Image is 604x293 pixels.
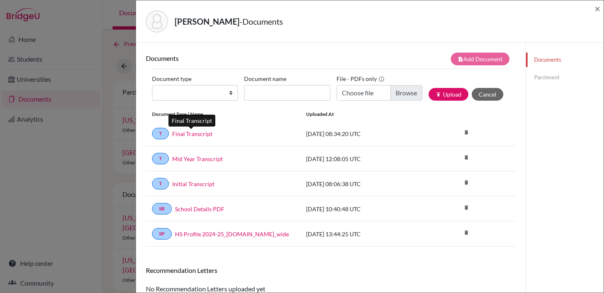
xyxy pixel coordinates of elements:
div: [DATE] 08:06:38 UTC [300,180,423,188]
h6: Recommendation Letters [146,266,516,274]
h6: Documents [146,54,331,62]
strong: [PERSON_NAME] [175,16,240,26]
button: Cancel [472,88,503,101]
div: [DATE] 10:40:48 UTC [300,205,423,213]
a: T [152,128,169,139]
i: note_add [458,56,463,62]
span: - Documents [240,16,283,26]
i: delete [460,226,473,239]
a: School Details PDF [175,205,224,213]
label: Document type [152,72,191,85]
a: HS Profile 2024-25_[DOMAIN_NAME]_wide [175,230,289,238]
div: Final Transcript [168,115,215,127]
button: note_addAdd Document [451,53,509,65]
a: SP [152,228,172,240]
a: T [152,178,169,189]
a: Final Transcript [172,129,212,138]
span: × [595,2,600,14]
i: delete [460,176,473,189]
label: Document name [244,72,286,85]
i: delete [460,201,473,214]
a: Parchment [526,70,604,85]
a: Mid Year Transcript [172,155,223,163]
button: publishUpload [429,88,468,101]
label: File - PDFs only [337,72,385,85]
a: Initial Transcript [172,180,214,188]
div: [DATE] 12:08:05 UTC [300,155,423,163]
div: Document Type / Name [146,111,300,118]
i: delete [460,126,473,138]
a: T [152,153,169,164]
i: publish [436,92,441,97]
div: [DATE] 13:44:25 UTC [300,230,423,238]
i: delete [460,151,473,164]
button: Close [595,4,600,14]
div: [DATE] 08:34:20 UTC [300,129,423,138]
a: SR [152,203,172,215]
a: Documents [526,53,604,67]
div: Uploaded at [300,111,423,118]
